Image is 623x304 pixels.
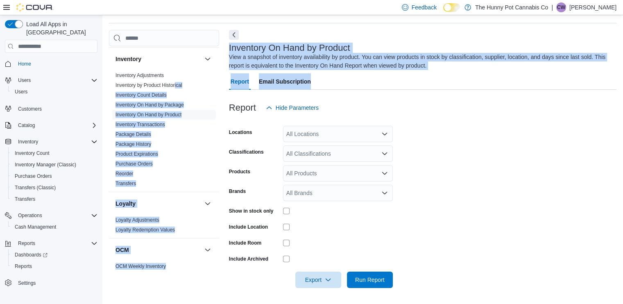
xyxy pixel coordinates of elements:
span: Reports [15,263,32,270]
p: | [551,2,553,12]
button: Open list of options [381,131,388,137]
button: Next [229,30,239,40]
span: Dashboards [15,252,48,258]
span: Package Details [116,131,151,138]
button: Purchase Orders [8,170,101,182]
span: Transfers [116,180,136,187]
a: Home [15,59,34,69]
button: Catalog [2,120,101,131]
span: Customers [15,103,97,113]
label: Classifications [229,149,264,155]
button: Loyalty [116,200,201,208]
span: Inventory [18,138,38,145]
button: Open list of options [381,190,388,196]
a: Product Expirations [116,151,158,157]
button: Settings [2,277,101,289]
button: Open list of options [381,150,388,157]
button: Open list of options [381,170,388,177]
div: Cassidy Wales [556,2,566,12]
a: Loyalty Adjustments [116,217,159,223]
label: Include Location [229,224,268,230]
a: Dashboards [11,250,51,260]
h3: Inventory On Hand by Product [229,43,350,53]
label: Products [229,168,250,175]
span: Users [18,77,31,84]
button: Customers [2,102,101,114]
a: Inventory by Product Historical [116,82,182,88]
button: Inventory [2,136,101,147]
button: Loyalty [203,199,213,209]
a: Dashboards [8,249,101,261]
button: Operations [15,211,45,220]
span: Cash Management [15,224,56,230]
div: OCM [109,261,219,275]
p: The Hunny Pot Cannabis Co [475,2,548,12]
span: Run Report [355,276,385,284]
button: Run Report [347,272,393,288]
span: Transfers (Classic) [15,184,56,191]
a: Cash Management [11,222,59,232]
button: Inventory Count [8,147,101,159]
a: Package Details [116,132,151,137]
span: Customers [18,106,42,112]
button: Inventory [116,55,201,63]
a: Customers [15,104,45,114]
span: Hide Parameters [276,104,319,112]
label: Include Room [229,240,261,246]
span: Inventory Transactions [116,121,165,128]
a: Inventory Manager (Classic) [11,160,79,170]
span: Reports [15,238,97,248]
button: Hide Parameters [263,100,322,116]
span: Load All Apps in [GEOGRAPHIC_DATA] [23,20,97,36]
span: Transfers (Classic) [11,183,97,193]
button: Operations [2,210,101,221]
button: Home [2,58,101,70]
span: Cash Management [11,222,97,232]
a: Inventory Transactions [116,122,165,127]
span: Inventory On Hand by Product [116,111,181,118]
button: Transfers [8,193,101,205]
p: [PERSON_NAME] [569,2,616,12]
a: Inventory Count Details [116,92,167,98]
button: Users [2,75,101,86]
button: Inventory [203,54,213,64]
span: Catalog [18,122,35,129]
div: Inventory [109,70,219,192]
button: OCM [116,246,201,254]
label: Include Archived [229,256,268,262]
span: Email Subscription [259,73,311,90]
span: Inventory Count [15,150,50,157]
span: Users [11,87,97,97]
span: Operations [15,211,97,220]
label: Show in stock only [229,208,274,214]
button: Users [15,75,34,85]
button: Inventory [15,137,41,147]
button: Reports [15,238,39,248]
a: Reports [11,261,35,271]
h3: Inventory [116,55,141,63]
div: Loyalty [109,215,219,238]
span: Inventory [15,137,97,147]
a: Inventory Adjustments [116,73,164,78]
span: Package History [116,141,151,147]
button: Users [8,86,101,98]
a: OCM Weekly Inventory [116,263,166,269]
h3: OCM [116,246,129,254]
a: Transfers (Classic) [11,183,59,193]
span: Transfers [11,194,97,204]
div: View a snapshot of inventory availability by product. You can view products in stock by classific... [229,53,612,70]
a: Reorder [116,171,133,177]
span: Transfers [15,196,35,202]
button: Inventory Manager (Classic) [8,159,101,170]
span: Home [18,61,31,67]
a: Inventory On Hand by Package [116,102,184,108]
a: Loyalty Redemption Values [116,227,175,233]
span: Users [15,88,27,95]
a: Users [11,87,31,97]
span: Reports [11,261,97,271]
